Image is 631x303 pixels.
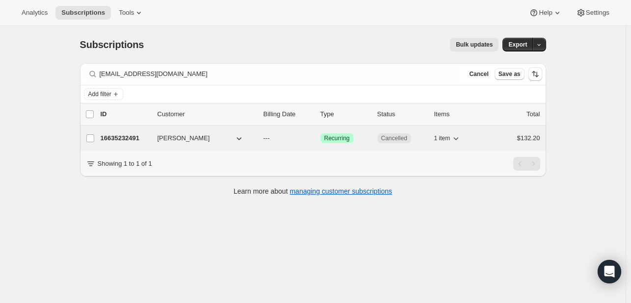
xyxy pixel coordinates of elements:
button: Add filter [84,88,123,100]
button: Save as [495,68,525,80]
button: Export [502,38,533,51]
span: [PERSON_NAME] [158,133,210,143]
a: managing customer subscriptions [289,187,392,195]
span: Bulk updates [456,41,493,49]
div: 16635232491[PERSON_NAME]---SuccessRecurringCancelled1 item$132.20 [101,131,540,145]
div: Type [320,109,369,119]
span: Help [539,9,552,17]
p: ID [101,109,150,119]
span: Settings [586,9,609,17]
span: Export [508,41,527,49]
p: Status [377,109,426,119]
span: Analytics [22,9,48,17]
p: Learn more about [234,186,392,196]
span: Recurring [324,134,350,142]
p: Total [526,109,540,119]
p: Billing Date [263,109,313,119]
button: 1 item [434,131,461,145]
span: Save as [499,70,521,78]
nav: Pagination [513,157,540,171]
div: IDCustomerBilling DateTypeStatusItemsTotal [101,109,540,119]
span: --- [263,134,270,142]
button: Subscriptions [55,6,111,20]
p: Customer [158,109,256,119]
button: Bulk updates [450,38,499,51]
span: Cancel [469,70,488,78]
span: 1 item [434,134,450,142]
button: Sort the results [528,67,542,81]
span: Cancelled [381,134,407,142]
input: Filter subscribers [100,67,460,81]
span: $132.20 [517,134,540,142]
button: Analytics [16,6,53,20]
span: Subscriptions [80,39,144,50]
button: [PERSON_NAME] [152,130,250,146]
span: Add filter [88,90,111,98]
button: Cancel [465,68,492,80]
span: Tools [119,9,134,17]
button: Settings [570,6,615,20]
p: Showing 1 to 1 of 1 [98,159,152,169]
div: Open Intercom Messenger [598,260,621,283]
button: Help [523,6,568,20]
button: Tools [113,6,150,20]
span: Subscriptions [61,9,105,17]
p: 16635232491 [101,133,150,143]
div: Items [434,109,483,119]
